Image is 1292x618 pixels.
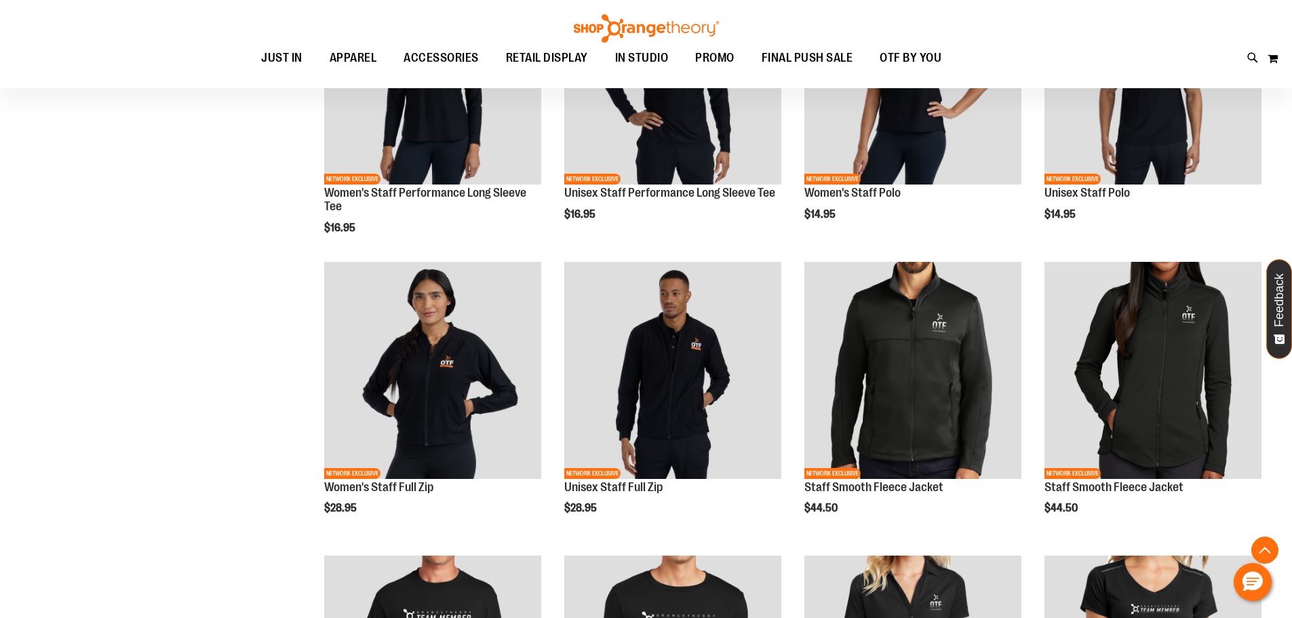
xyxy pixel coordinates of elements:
[564,174,621,185] span: NETWORK EXCLUSIVE
[1044,468,1101,479] span: NETWORK EXCLUSIVE
[1266,259,1292,359] button: Feedback - Show survey
[324,174,380,185] span: NETWORK EXCLUSIVE
[564,186,775,199] a: Unisex Staff Performance Long Sleeve Tee
[1044,502,1080,514] span: $44.50
[564,480,663,494] a: Unisex Staff Full Zip
[564,262,781,481] a: Unisex Staff Full ZipNETWORK EXCLUSIVE
[324,502,359,514] span: $28.95
[1273,273,1286,327] span: Feedback
[1044,480,1183,494] a: Staff Smooth Fleece Jacket
[804,502,840,514] span: $44.50
[492,43,602,74] a: RETAIL DISPLAY
[404,43,479,73] span: ACCESSORIES
[602,43,682,73] a: IN STUDIO
[866,43,955,74] a: OTF BY YOU
[615,43,669,73] span: IN STUDIO
[762,43,853,73] span: FINAL PUSH SALE
[798,255,1028,549] div: product
[324,262,541,481] a: Women's Staff Full ZipNETWORK EXCLUSIVE
[248,43,316,74] a: JUST IN
[1044,262,1261,479] img: Product image for Smooth Fleece Jacket
[1234,563,1272,601] button: Hello, have a question? Let’s chat.
[1251,537,1278,564] button: Back To Top
[330,43,377,73] span: APPAREL
[572,14,721,43] img: Shop Orangetheory
[324,186,526,213] a: Women's Staff Performance Long Sleeve Tee
[804,468,861,479] span: NETWORK EXCLUSIVE
[1038,255,1268,549] div: product
[324,480,433,494] a: Women's Staff Full Zip
[748,43,867,74] a: FINAL PUSH SALE
[1044,208,1078,220] span: $14.95
[317,255,548,549] div: product
[564,502,599,514] span: $28.95
[804,262,1021,479] img: Product image for Smooth Fleece Jacket
[506,43,588,73] span: RETAIL DISPLAY
[804,480,943,494] a: Staff Smooth Fleece Jacket
[1044,186,1130,199] a: Unisex Staff Polo
[261,43,302,73] span: JUST IN
[695,43,735,73] span: PROMO
[1044,174,1101,185] span: NETWORK EXCLUSIVE
[564,208,598,220] span: $16.95
[682,43,748,74] a: PROMO
[564,262,781,479] img: Unisex Staff Full Zip
[1044,262,1261,481] a: Product image for Smooth Fleece JacketNETWORK EXCLUSIVE
[557,255,788,549] div: product
[804,208,838,220] span: $14.95
[804,262,1021,481] a: Product image for Smooth Fleece JacketNETWORK EXCLUSIVE
[804,174,861,185] span: NETWORK EXCLUSIVE
[564,468,621,479] span: NETWORK EXCLUSIVE
[324,262,541,479] img: Women's Staff Full Zip
[804,186,901,199] a: Women's Staff Polo
[324,222,357,234] span: $16.95
[316,43,391,74] a: APPAREL
[324,468,380,479] span: NETWORK EXCLUSIVE
[880,43,941,73] span: OTF BY YOU
[390,43,492,74] a: ACCESSORIES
